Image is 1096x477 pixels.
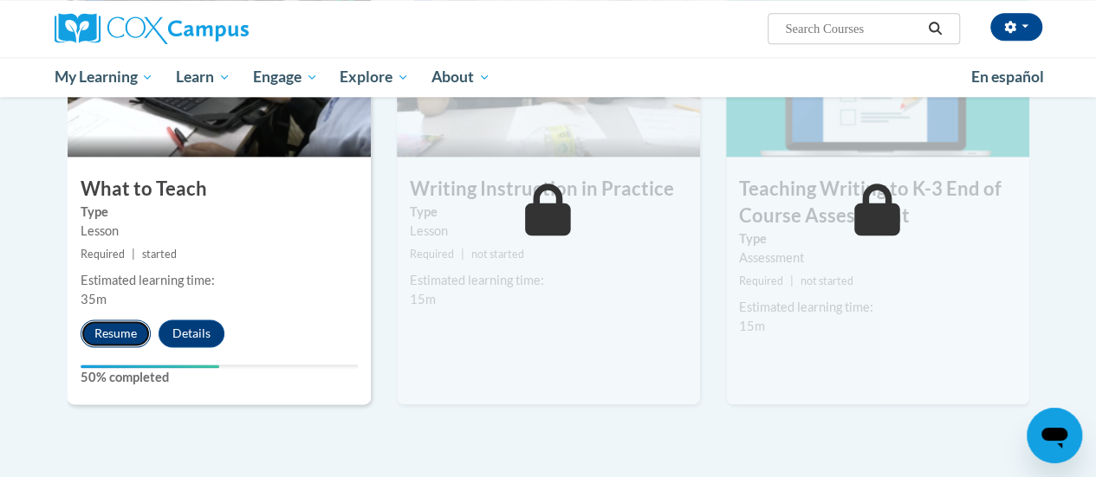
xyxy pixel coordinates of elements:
[397,176,700,203] h3: Writing Instruction in Practice
[42,57,1055,97] div: Main menu
[176,67,230,87] span: Learn
[471,248,524,261] span: not started
[81,292,107,306] span: 35m
[960,59,1055,95] a: En español
[461,248,464,261] span: |
[159,319,224,347] button: Details
[990,13,1042,41] button: Account Settings
[726,176,1029,229] h3: Teaching Writing to K-3 End of Course Assessment
[431,67,490,87] span: About
[739,248,1016,268] div: Assessment
[54,67,153,87] span: My Learning
[81,248,125,261] span: Required
[81,203,358,222] label: Type
[132,248,135,261] span: |
[43,57,165,97] a: My Learning
[81,368,358,387] label: 50% completed
[410,292,436,306] span: 15m
[55,13,249,44] img: Cox Campus
[739,298,1016,317] div: Estimated learning time:
[971,68,1044,86] span: En español
[68,176,371,203] h3: What to Teach
[1027,408,1082,463] iframe: Button to launch messaging window
[81,364,219,368] div: Your progress
[783,18,922,39] input: Search Courses
[420,57,502,97] a: About
[739,229,1016,248] label: Type
[253,67,318,87] span: Engage
[165,57,242,97] a: Learn
[801,274,853,287] span: not started
[81,271,358,290] div: Estimated learning time:
[922,18,948,39] button: Search
[81,222,358,241] div: Lesson
[328,57,420,97] a: Explore
[81,319,151,347] button: Resume
[410,203,687,222] label: Type
[739,319,765,333] span: 15m
[739,274,783,287] span: Required
[142,248,177,261] span: started
[410,248,454,261] span: Required
[242,57,329,97] a: Engage
[55,13,366,44] a: Cox Campus
[790,274,794,287] span: |
[340,67,409,87] span: Explore
[410,222,687,241] div: Lesson
[410,271,687,290] div: Estimated learning time:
